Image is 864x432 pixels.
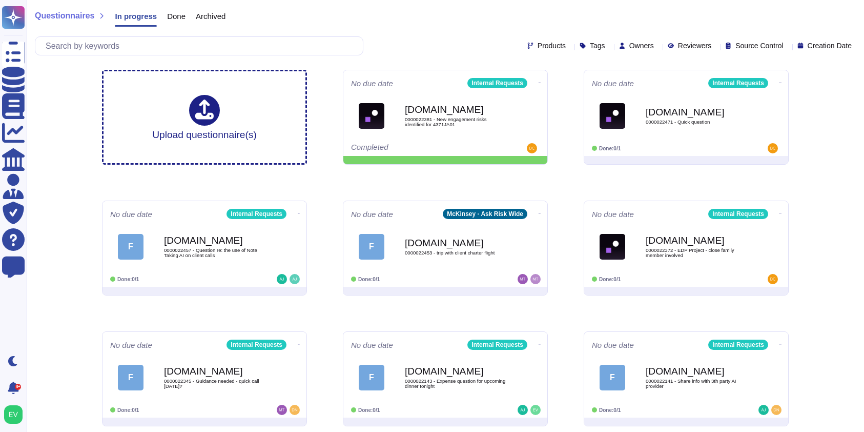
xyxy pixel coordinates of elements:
[405,366,507,376] b: [DOMAIN_NAME]
[164,366,266,376] b: [DOMAIN_NAME]
[600,103,625,129] img: Logo
[227,209,286,219] div: Internal Requests
[443,209,527,219] div: McKinsey - Ask Risk Wide
[351,341,393,349] span: No due date
[768,274,778,284] img: user
[290,405,300,415] img: user
[518,274,528,284] img: user
[405,238,507,248] b: [DOMAIN_NAME]
[599,277,621,282] span: Done: 0/1
[708,78,768,88] div: Internal Requests
[351,210,393,218] span: No due date
[646,366,748,376] b: [DOMAIN_NAME]
[708,209,768,219] div: Internal Requests
[118,365,143,390] div: F
[592,80,634,87] span: No due date
[592,210,634,218] span: No due date
[530,405,541,415] img: user
[4,405,23,424] img: user
[600,365,625,390] div: F
[351,80,393,87] span: No due date
[40,37,363,55] input: Search by keywords
[167,12,186,20] span: Done
[808,42,852,49] span: Creation Date
[527,143,537,153] img: user
[196,12,225,20] span: Archived
[110,210,152,218] span: No due date
[117,407,139,413] span: Done: 0/1
[405,379,507,388] span: 0000022143 - Expense question for upcoming dinner tonight
[758,405,769,415] img: user
[735,42,783,49] span: Source Control
[358,407,380,413] span: Done: 0/1
[115,12,157,20] span: In progress
[771,405,781,415] img: user
[646,120,748,125] span: 0000022471 - Quick question
[359,234,384,260] div: F
[678,42,711,49] span: Reviewers
[599,407,621,413] span: Done: 0/1
[518,405,528,415] img: user
[405,250,507,256] span: 0000022453 - trip with client charter flight
[405,117,507,127] span: 0000022381 - New engagement risks identified for 4371JA01
[117,277,139,282] span: Done: 0/1
[110,341,152,349] span: No due date
[358,277,380,282] span: Done: 0/1
[351,143,477,153] div: Completed
[290,274,300,284] img: user
[592,341,634,349] span: No due date
[359,365,384,390] div: F
[227,340,286,350] div: Internal Requests
[35,12,94,20] span: Questionnaires
[467,78,527,88] div: Internal Requests
[646,235,748,245] b: [DOMAIN_NAME]
[538,42,566,49] span: Products
[2,403,30,426] button: user
[164,248,266,258] span: 0000022457 - Question re: the use of Note Taking AI on client calls
[118,234,143,260] div: F
[467,340,527,350] div: Internal Requests
[359,103,384,129] img: Logo
[629,42,654,49] span: Owners
[405,105,507,114] b: [DOMAIN_NAME]
[646,248,748,258] span: 0000022372 - EDP Project - close family member involved
[15,384,21,390] div: 9+
[708,340,768,350] div: Internal Requests
[277,274,287,284] img: user
[600,234,625,260] img: Logo
[277,405,287,415] img: user
[590,42,605,49] span: Tags
[646,379,748,388] span: 0000022141 - Share info with 3th party AI provider
[646,107,748,117] b: [DOMAIN_NAME]
[768,143,778,153] img: user
[164,379,266,388] span: 0000022345 - Guidance needed - quick call [DATE]?
[530,274,541,284] img: user
[152,95,257,140] div: Upload questionnaire(s)
[164,235,266,245] b: [DOMAIN_NAME]
[599,146,621,151] span: Done: 0/1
